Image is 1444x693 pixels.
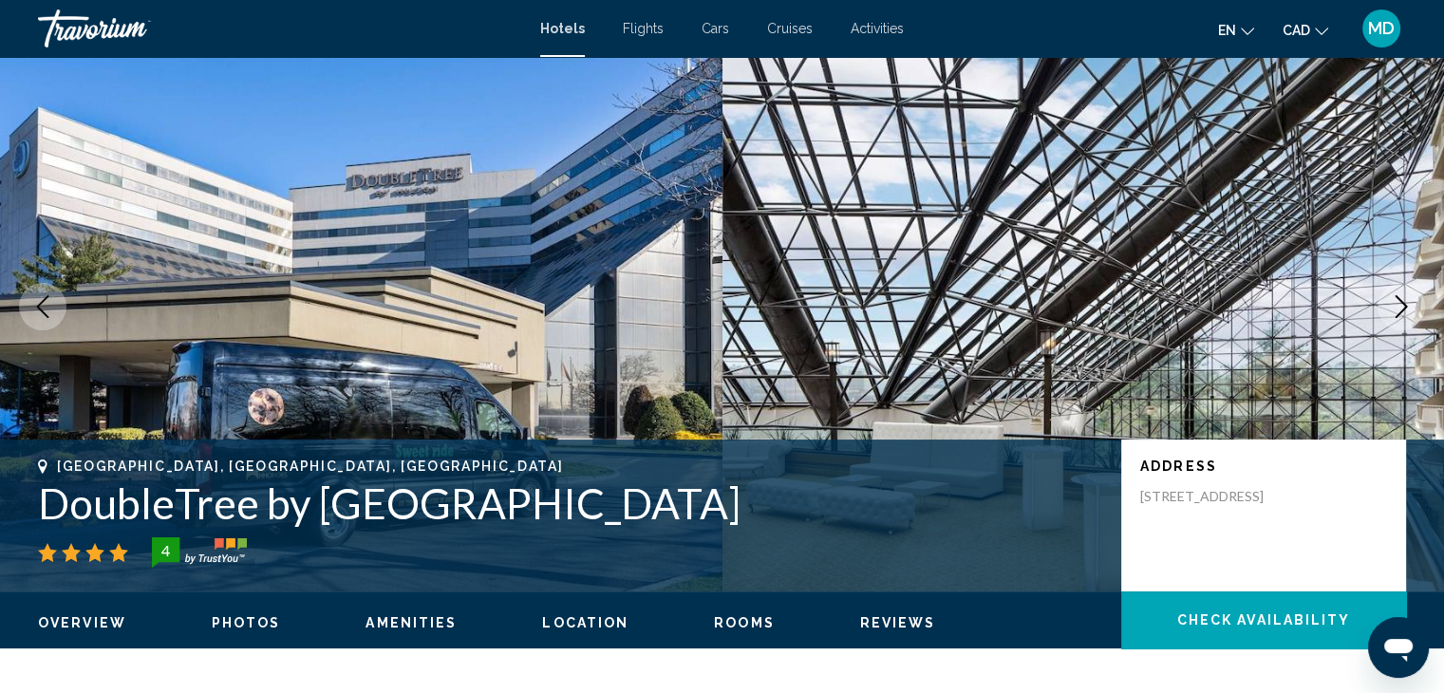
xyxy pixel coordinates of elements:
[38,9,521,47] a: Travorium
[860,615,936,630] span: Reviews
[1368,617,1429,678] iframe: Bouton de lancement de la fenêtre de messagerie
[623,21,664,36] a: Flights
[714,615,775,630] span: Rooms
[57,459,563,474] span: [GEOGRAPHIC_DATA], [GEOGRAPHIC_DATA], [GEOGRAPHIC_DATA]
[1378,283,1425,330] button: Next image
[1140,488,1292,505] p: [STREET_ADDRESS]
[851,21,904,36] a: Activities
[1218,23,1236,38] span: en
[702,21,729,36] a: Cars
[366,614,457,631] button: Amenities
[1121,591,1406,648] button: Check Availability
[212,615,281,630] span: Photos
[1283,16,1328,44] button: Change currency
[1177,613,1351,628] span: Check Availability
[714,614,775,631] button: Rooms
[767,21,813,36] a: Cruises
[152,537,247,568] img: trustyou-badge-hor.svg
[146,539,184,562] div: 4
[366,615,457,630] span: Amenities
[38,615,126,630] span: Overview
[1140,459,1387,474] p: Address
[540,21,585,36] a: Hotels
[860,614,936,631] button: Reviews
[542,614,628,631] button: Location
[542,615,628,630] span: Location
[212,614,281,631] button: Photos
[1357,9,1406,48] button: User Menu
[1368,19,1395,38] span: MD
[19,283,66,330] button: Previous image
[38,614,126,631] button: Overview
[1283,23,1310,38] span: CAD
[38,478,1102,528] h1: DoubleTree by [GEOGRAPHIC_DATA]
[1218,16,1254,44] button: Change language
